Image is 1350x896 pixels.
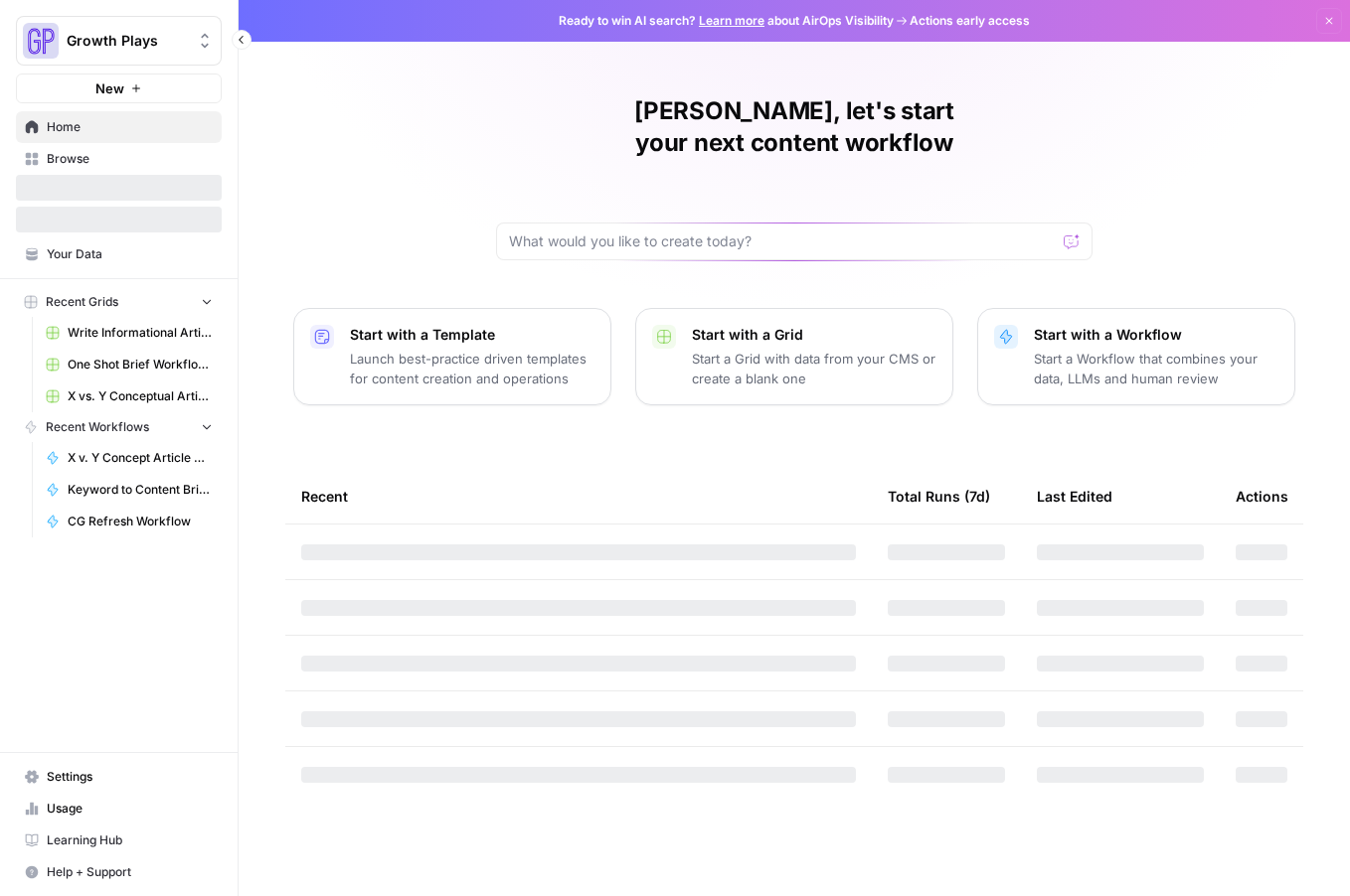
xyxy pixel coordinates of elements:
[37,349,222,380] a: One Shot Brief Workflow Grid
[16,143,222,175] a: Browse
[37,506,222,537] a: CG Refresh Workflow
[16,761,222,793] a: Settings
[16,856,222,888] button: Help + Support
[888,469,990,523] div: Total Runs (7d)
[635,308,953,405] button: Start with a GridStart a Grid with data from your CMS or create a blank one
[47,150,213,168] span: Browse
[496,95,1093,159] h1: [PERSON_NAME], let's start your next content workflow
[68,449,213,467] span: X v. Y Concept Article Generator
[977,308,1295,405] button: Start with a WorkflowStart a Workflow that combines your data, LLMs and human review
[23,23,59,59] img: Growth Plays Logo
[68,356,213,373] span: One Shot Brief Workflow Grid
[46,418,149,436] span: Recent Workflows
[699,13,764,28] a: Learn more
[16,287,222,317] button: Recent Grids
[47,245,213,263] span: Your Data
[46,293,118,311] span: Recent Grids
[16,793,222,824] a: Usage
[37,317,222,349] a: Write Informational Articles
[16,74,222,103] button: New
[16,16,222,66] button: Workspace: Growth Plays
[47,863,213,881] span: Help + Support
[350,325,594,345] p: Start with a Template
[47,800,213,818] span: Usage
[16,412,222,442] button: Recent Workflows
[68,513,213,530] span: CG Refresh Workflow
[301,469,856,523] div: Recent
[68,324,213,342] span: Write Informational Articles
[47,768,213,786] span: Settings
[16,824,222,856] a: Learning Hub
[350,349,594,388] p: Launch best-practice driven templates for content creation and operations
[559,12,894,30] span: Ready to win AI search? about AirOps Visibility
[910,12,1030,30] span: Actions early access
[1037,469,1112,523] div: Last Edited
[47,831,213,849] span: Learning Hub
[509,231,1056,251] input: What would you like to create today?
[692,349,936,388] p: Start a Grid with data from your CMS or create a blank one
[37,380,222,412] a: X vs. Y Conceptual Articles
[1236,469,1288,523] div: Actions
[95,78,124,98] span: New
[68,387,213,405] span: X vs. Y Conceptual Articles
[37,442,222,474] a: X v. Y Concept Article Generator
[1034,325,1278,345] p: Start with a Workflow
[68,481,213,499] span: Keyword to Content Brief [v2]
[16,238,222,270] a: Your Data
[37,474,222,506] a: Keyword to Content Brief [v2]
[67,31,187,51] span: Growth Plays
[692,325,936,345] p: Start with a Grid
[16,111,222,143] a: Home
[1034,349,1278,388] p: Start a Workflow that combines your data, LLMs and human review
[293,308,611,405] button: Start with a TemplateLaunch best-practice driven templates for content creation and operations
[47,118,213,136] span: Home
